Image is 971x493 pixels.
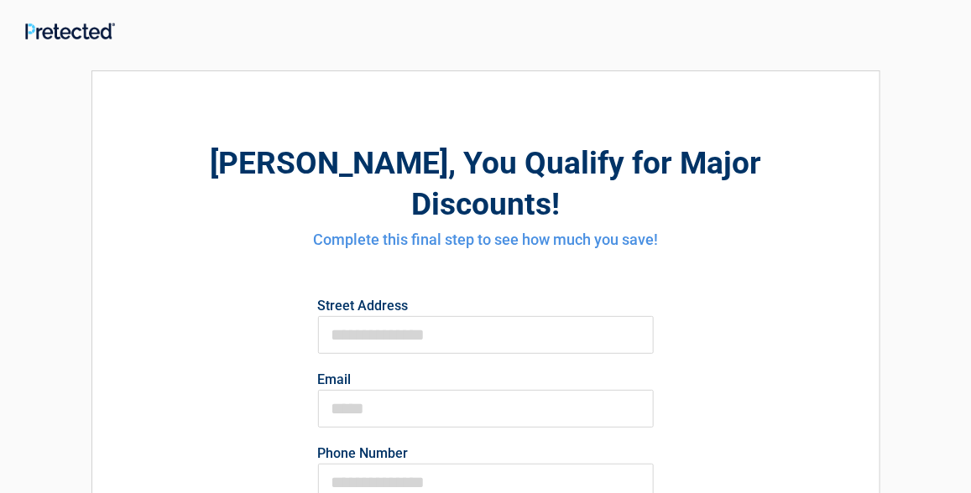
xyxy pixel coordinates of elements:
label: Email [318,373,654,387]
img: Main Logo [25,23,115,39]
h2: , You Qualify for Major Discounts! [185,143,787,225]
label: Phone Number [318,447,654,460]
span: [PERSON_NAME] [210,145,448,181]
h4: Complete this final step to see how much you save! [185,229,787,251]
label: Street Address [318,299,654,313]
